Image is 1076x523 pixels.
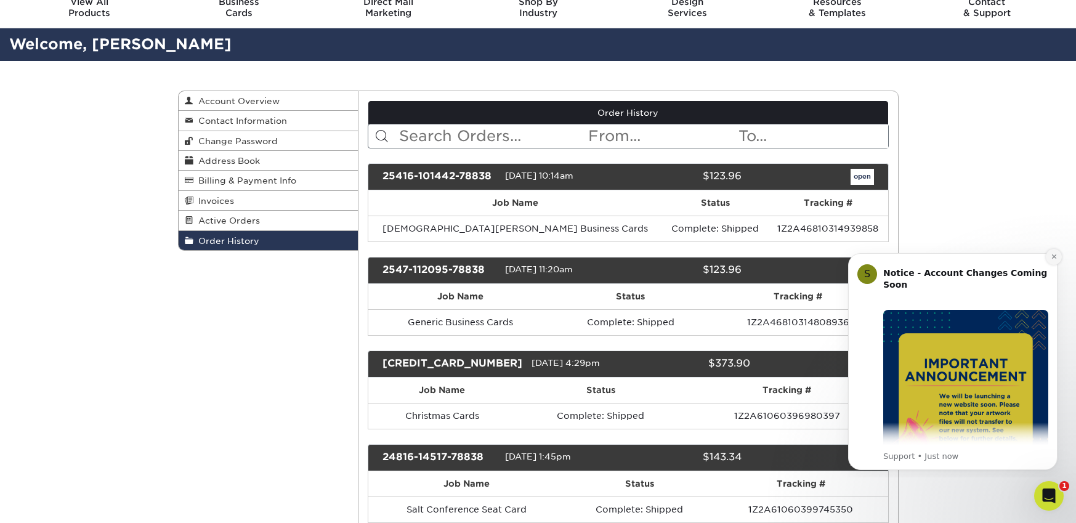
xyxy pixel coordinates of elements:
[505,264,573,274] span: [DATE] 11:20am
[619,450,751,466] div: $143.34
[179,131,358,151] a: Change Password
[368,309,552,335] td: Generic Business Cards
[686,403,888,429] td: 1Z2A61060396980397
[368,471,565,497] th: Job Name
[708,284,888,309] th: Tracking #
[193,196,234,206] span: Invoices
[193,216,260,225] span: Active Orders
[851,169,874,185] a: open
[714,471,888,497] th: Tracking #
[368,497,565,522] td: Salt Conference Seat Card
[368,403,516,429] td: Christmas Cards
[662,190,767,216] th: Status
[373,169,505,185] div: 25416-101442-78838
[1059,481,1069,491] span: 1
[662,216,767,241] td: Complete: Shipped
[686,378,888,403] th: Tracking #
[516,403,686,429] td: Complete: Shipped
[619,169,751,185] div: $123.96
[193,236,259,246] span: Order History
[830,242,1076,477] iframe: Intercom notifications message
[505,171,573,180] span: [DATE] 10:14am
[193,176,296,185] span: Billing & Payment Info
[768,190,888,216] th: Tracking #
[193,116,287,126] span: Contact Information
[179,231,358,250] a: Order History
[368,378,516,403] th: Job Name
[368,190,662,216] th: Job Name
[1034,481,1064,511] iframe: Intercom live chat
[373,356,532,372] div: [CREDIT_CARD_NUMBER]
[552,309,709,335] td: Complete: Shipped
[373,262,505,278] div: 2547-112095-78838
[193,136,278,146] span: Change Password
[373,450,505,466] div: 24816-14517-78838
[179,171,358,190] a: Billing & Payment Info
[714,497,888,522] td: 1Z2A61060399745350
[768,216,888,241] td: 1Z2A46810314939858
[368,101,888,124] a: Order History
[505,452,571,461] span: [DATE] 1:45pm
[193,96,280,106] span: Account Overview
[708,309,888,335] td: 1Z2A46810314808936
[368,216,662,241] td: [DEMOGRAPHIC_DATA][PERSON_NAME] Business Cards
[179,91,358,111] a: Account Overview
[532,358,600,368] span: [DATE] 4:29pm
[552,284,709,309] th: Status
[179,191,358,211] a: Invoices
[368,284,552,309] th: Job Name
[398,124,587,148] input: Search Orders...
[179,111,358,131] a: Contact Information
[737,124,888,148] input: To...
[565,471,714,497] th: Status
[619,262,751,278] div: $123.96
[587,124,737,148] input: From...
[193,156,260,166] span: Address Book
[179,151,358,171] a: Address Book
[565,497,714,522] td: Complete: Shipped
[516,378,686,403] th: Status
[179,211,358,230] a: Active Orders
[636,356,759,372] div: $373.90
